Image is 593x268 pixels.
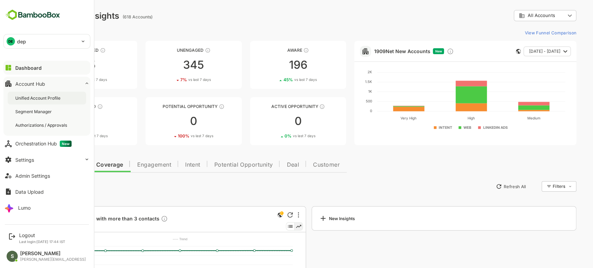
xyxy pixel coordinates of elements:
[3,8,62,22] img: BambooboxFullLogoMark.5f36c76dfaba33ec1ec1367b70bb1252.svg
[15,141,72,147] div: Orchestration Hub
[7,251,18,262] div: S
[121,41,217,89] a: UnengagedThese accounts have not shown enough engagement and need nurturing3457%vs last 7 days
[377,116,393,120] text: Very High
[226,104,322,109] div: Active Opportunity
[259,77,292,82] div: 45 %
[20,257,86,262] div: [PERSON_NAME][EMAIL_ADDRESS]
[411,49,418,53] span: New
[528,180,552,193] div: Filters
[17,97,113,145] a: EngagedThese accounts are warm, further nurturing would qualify them to MQAs280%vs last 7 days
[121,116,217,127] div: 0
[7,37,15,45] div: DE
[17,59,113,70] div: 75
[121,59,217,70] div: 345
[61,133,83,139] span: vs last 7 days
[505,47,536,56] span: [DATE] - [DATE]
[17,48,113,53] div: Unreached
[15,189,44,195] div: Data Upload
[195,104,200,109] div: These accounts are MQAs and can be passed on to Inside Sales
[60,141,72,147] span: New
[31,253,38,257] text: 400
[18,205,31,211] div: Lumo
[273,212,275,218] div: More
[15,95,62,101] div: Unified Account Profile
[499,47,546,56] button: [DATE] - [DATE]
[341,99,348,103] text: 500
[269,133,291,139] span: vs last 7 days
[287,206,552,231] a: New Insights
[494,12,541,19] div: All Accounts
[226,59,322,70] div: 196
[15,81,45,87] div: Account Hub
[279,48,285,53] div: These accounts have just entered the buying cycle and need further nurturing
[24,162,99,168] span: Data Quality and Coverage
[503,116,516,120] text: Medium
[3,201,90,215] button: Lumo
[50,77,83,82] div: 17 %
[32,244,38,248] text: 500
[98,14,130,19] ag: (618 Accounts)
[289,162,315,168] span: Customer
[3,169,90,183] button: Admin Settings
[492,49,496,54] div: This card does not support filter and segments
[190,162,249,168] span: Potential Opportunity
[156,77,187,82] div: 7 %
[15,122,68,128] div: Authorizations / Approvals
[15,157,34,163] div: Settings
[19,240,65,244] p: Last login: [DATE] 17:44 IST
[226,48,322,53] div: Aware
[4,34,90,48] div: DEdep
[252,211,260,220] div: This is a global insight. Segment selection is not applicable for this view
[121,48,217,53] div: Unengaged
[349,48,406,54] a: 1909Net New Accounts
[148,237,163,241] text: ---- Trend
[226,97,322,145] a: Active OpportunityThese accounts have open opportunities which might be at any of the Sales Stage...
[15,65,42,71] div: Dashboard
[113,162,147,168] span: Engagement
[154,133,189,139] div: 100 %
[489,9,552,23] div: All Accounts
[443,116,451,120] text: High
[344,89,348,93] text: 1K
[166,133,189,139] span: vs last 7 days
[37,215,143,223] span: 455 Accounts with more than 3 contacts
[181,48,186,53] div: These accounts have not shown enough engagement and need nurturing
[15,173,50,179] div: Admin Settings
[121,104,217,109] div: Potential Opportunity
[76,48,81,53] div: These accounts have not been engaged with for a defined time period
[270,77,292,82] span: vs last 7 days
[17,38,26,45] p: dep
[468,181,505,192] button: Refresh All
[17,180,67,193] button: New Insights
[17,116,113,127] div: 2
[3,137,90,151] button: Orchestration HubNew
[50,133,83,139] div: 80 %
[3,61,90,75] button: Dashboard
[37,215,146,223] a: 455 Accounts with more than 3 contactsDescription not present
[3,77,90,91] button: Account Hub
[3,153,90,167] button: Settings
[17,104,113,109] div: Engaged
[226,41,322,89] a: AwareThese accounts have just entered the buying cycle and need further nurturing19645%vs last 7 ...
[161,162,176,168] span: Intent
[31,262,38,266] text: 300
[343,70,348,74] text: 2K
[3,185,90,199] button: Data Upload
[346,109,348,113] text: 0
[263,212,269,218] div: Refresh
[260,133,291,139] div: 0 %
[422,48,429,55] div: Discover new ICP-fit accounts showing engagement — via intent surges, anonymous website visits, L...
[73,104,79,109] div: These accounts are warm, further nurturing would qualify them to MQAs
[15,109,53,115] div: Segment Manager
[19,232,65,238] div: Logout
[121,97,217,145] a: Potential OpportunityThese accounts are MQAs and can be passed on to Inside Sales0100%vs last 7 days
[295,214,331,223] div: New Insights
[226,116,322,127] div: 0
[137,215,143,223] div: Description not present
[164,77,187,82] span: vs last 7 days
[341,79,348,84] text: 1.5K
[497,27,552,38] button: View Funnel Comparison
[503,13,530,18] span: All Accounts
[528,184,541,189] div: Filters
